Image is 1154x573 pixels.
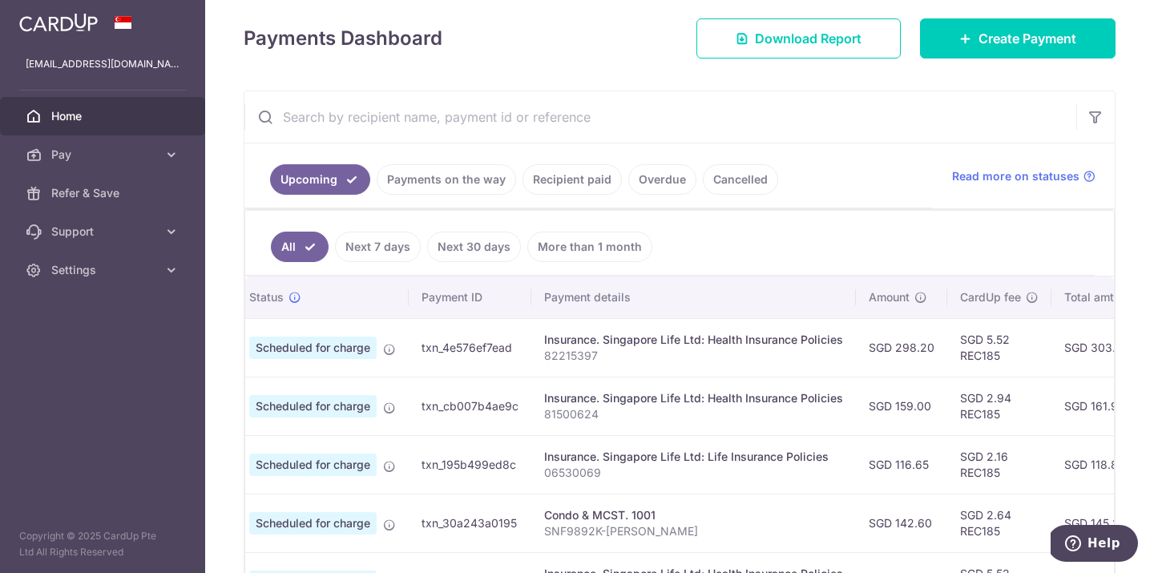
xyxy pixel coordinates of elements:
[952,168,1095,184] a: Read more on statuses
[51,108,157,124] span: Home
[1051,318,1148,377] td: SGD 303.72
[544,390,843,406] div: Insurance. Singapore Life Ltd: Health Insurance Policies
[409,318,531,377] td: txn_4e576ef7ead
[755,29,861,48] span: Download Report
[51,147,157,163] span: Pay
[696,18,901,59] a: Download Report
[409,276,531,318] th: Payment ID
[544,348,843,364] p: 82215397
[544,523,843,539] p: SNF9892K-[PERSON_NAME]
[19,13,98,32] img: CardUp
[1051,377,1148,435] td: SGD 161.94
[856,435,947,494] td: SGD 116.65
[249,512,377,535] span: Scheduled for charge
[947,377,1051,435] td: SGD 2.94 REC185
[920,18,1116,59] a: Create Payment
[628,164,696,195] a: Overdue
[544,332,843,348] div: Insurance. Singapore Life Ltd: Health Insurance Policies
[249,395,377,418] span: Scheduled for charge
[1064,289,1117,305] span: Total amt.
[409,377,531,435] td: txn_cb007b4ae9c
[51,262,157,278] span: Settings
[947,318,1051,377] td: SGD 5.52 REC185
[249,289,284,305] span: Status
[703,164,778,195] a: Cancelled
[271,232,329,262] a: All
[856,377,947,435] td: SGD 159.00
[856,318,947,377] td: SGD 298.20
[856,494,947,552] td: SGD 142.60
[544,449,843,465] div: Insurance. Singapore Life Ltd: Life Insurance Policies
[947,435,1051,494] td: SGD 2.16 REC185
[409,435,531,494] td: txn_195b499ed8c
[523,164,622,195] a: Recipient paid
[409,494,531,552] td: txn_30a243a0195
[335,232,421,262] a: Next 7 days
[531,276,856,318] th: Payment details
[1051,494,1148,552] td: SGD 145.24
[377,164,516,195] a: Payments on the way
[544,465,843,481] p: 06530069
[51,224,157,240] span: Support
[427,232,521,262] a: Next 30 days
[960,289,1021,305] span: CardUp fee
[947,494,1051,552] td: SGD 2.64 REC185
[527,232,652,262] a: More than 1 month
[978,29,1076,48] span: Create Payment
[1051,525,1138,565] iframe: Opens a widget where you can find more information
[544,406,843,422] p: 81500624
[244,91,1076,143] input: Search by recipient name, payment id or reference
[1051,435,1148,494] td: SGD 118.81
[869,289,910,305] span: Amount
[270,164,370,195] a: Upcoming
[26,56,180,72] p: [EMAIL_ADDRESS][DOMAIN_NAME]
[244,24,442,53] h4: Payments Dashboard
[249,454,377,476] span: Scheduled for charge
[51,185,157,201] span: Refer & Save
[544,507,843,523] div: Condo & MCST. 1001
[952,168,1079,184] span: Read more on statuses
[249,337,377,359] span: Scheduled for charge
